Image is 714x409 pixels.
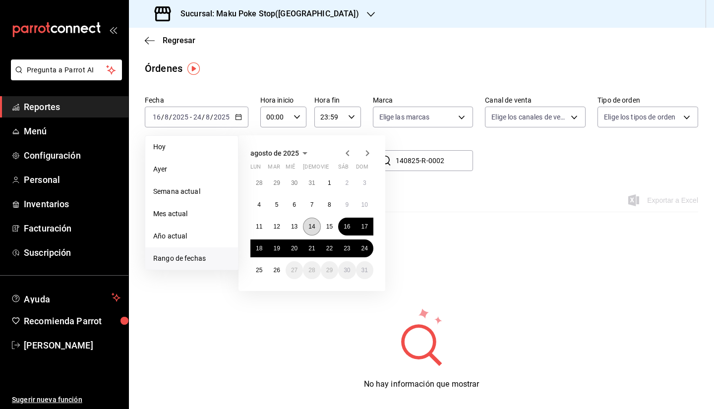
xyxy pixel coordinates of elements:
button: 21 de agosto de 2025 [303,239,320,257]
abbr: 16 de agosto de 2025 [344,223,350,230]
span: / [161,113,164,121]
span: [PERSON_NAME] [24,339,120,352]
button: 15 de agosto de 2025 [321,218,338,235]
span: / [169,113,172,121]
button: 30 de agosto de 2025 [338,261,356,279]
span: Personal [24,173,120,186]
abbr: 26 de agosto de 2025 [273,267,280,274]
button: 22 de agosto de 2025 [321,239,338,257]
label: Canal de venta [485,97,586,104]
button: 12 de agosto de 2025 [268,218,285,235]
span: - [190,113,192,121]
span: Elige las marcas [379,112,430,122]
input: ---- [213,113,230,121]
span: No hay información que mostrar [364,379,479,389]
span: Menú [24,124,120,138]
abbr: 24 de agosto de 2025 [361,245,368,252]
abbr: 20 de agosto de 2025 [291,245,297,252]
button: 29 de agosto de 2025 [321,261,338,279]
abbr: 11 de agosto de 2025 [256,223,262,230]
span: Sugerir nueva función [12,395,120,405]
button: 2 de agosto de 2025 [338,174,356,192]
span: Pregunta a Parrot AI [27,65,107,75]
button: 17 de agosto de 2025 [356,218,373,235]
abbr: lunes [250,164,261,174]
abbr: martes [268,164,280,174]
abbr: 30 de julio de 2025 [291,179,297,186]
span: Año actual [153,231,230,241]
abbr: 25 de agosto de 2025 [256,267,262,274]
input: -- [193,113,202,121]
button: 31 de agosto de 2025 [356,261,373,279]
span: Facturación [24,222,120,235]
button: 1 de agosto de 2025 [321,174,338,192]
img: Tooltip marker [187,62,200,75]
abbr: 18 de agosto de 2025 [256,245,262,252]
input: Buscar no. de referencia [396,151,474,171]
abbr: 28 de julio de 2025 [256,179,262,186]
button: 5 de agosto de 2025 [268,196,285,214]
button: 18 de agosto de 2025 [250,239,268,257]
abbr: 19 de agosto de 2025 [273,245,280,252]
span: / [202,113,205,121]
abbr: 22 de agosto de 2025 [326,245,333,252]
button: open_drawer_menu [109,26,117,34]
abbr: sábado [338,164,349,174]
abbr: 29 de agosto de 2025 [326,267,333,274]
abbr: 30 de agosto de 2025 [344,267,350,274]
abbr: 28 de agosto de 2025 [308,267,315,274]
button: 27 de agosto de 2025 [286,261,303,279]
button: 14 de agosto de 2025 [303,218,320,235]
input: -- [205,113,210,121]
label: Tipo de orden [597,97,698,104]
label: Fecha [145,97,248,104]
input: -- [164,113,169,121]
button: agosto de 2025 [250,147,311,159]
span: Inventarios [24,197,120,211]
abbr: miércoles [286,164,295,174]
span: Suscripción [24,246,120,259]
span: Regresar [163,36,195,45]
button: 11 de agosto de 2025 [250,218,268,235]
button: 20 de agosto de 2025 [286,239,303,257]
abbr: 5 de agosto de 2025 [275,201,279,208]
span: / [210,113,213,121]
abbr: 12 de agosto de 2025 [273,223,280,230]
input: -- [152,113,161,121]
button: 8 de agosto de 2025 [321,196,338,214]
abbr: 27 de agosto de 2025 [291,267,297,274]
span: Ayuda [24,292,108,303]
abbr: 15 de agosto de 2025 [326,223,333,230]
button: 28 de julio de 2025 [250,174,268,192]
a: Pregunta a Parrot AI [7,72,122,82]
h3: Sucursal: Maku Poke Stop([GEOGRAPHIC_DATA]) [173,8,359,20]
span: Configuración [24,149,120,162]
button: 19 de agosto de 2025 [268,239,285,257]
span: agosto de 2025 [250,149,299,157]
button: 7 de agosto de 2025 [303,196,320,214]
span: Rango de fechas [153,253,230,264]
button: 10 de agosto de 2025 [356,196,373,214]
span: Mes actual [153,209,230,219]
button: 23 de agosto de 2025 [338,239,356,257]
abbr: 3 de agosto de 2025 [363,179,366,186]
button: 31 de julio de 2025 [303,174,320,192]
abbr: 14 de agosto de 2025 [308,223,315,230]
div: Órdenes [145,61,182,76]
abbr: 7 de agosto de 2025 [310,201,314,208]
span: Hoy [153,142,230,152]
button: 26 de agosto de 2025 [268,261,285,279]
abbr: 17 de agosto de 2025 [361,223,368,230]
abbr: 29 de julio de 2025 [273,179,280,186]
abbr: 1 de agosto de 2025 [328,179,331,186]
abbr: 13 de agosto de 2025 [291,223,297,230]
span: Elige los tipos de orden [604,112,675,122]
button: 16 de agosto de 2025 [338,218,356,235]
span: Reportes [24,100,120,114]
label: Hora fin [314,97,360,104]
abbr: 4 de agosto de 2025 [257,201,261,208]
button: 28 de agosto de 2025 [303,261,320,279]
input: ---- [172,113,189,121]
label: Hora inicio [260,97,306,104]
